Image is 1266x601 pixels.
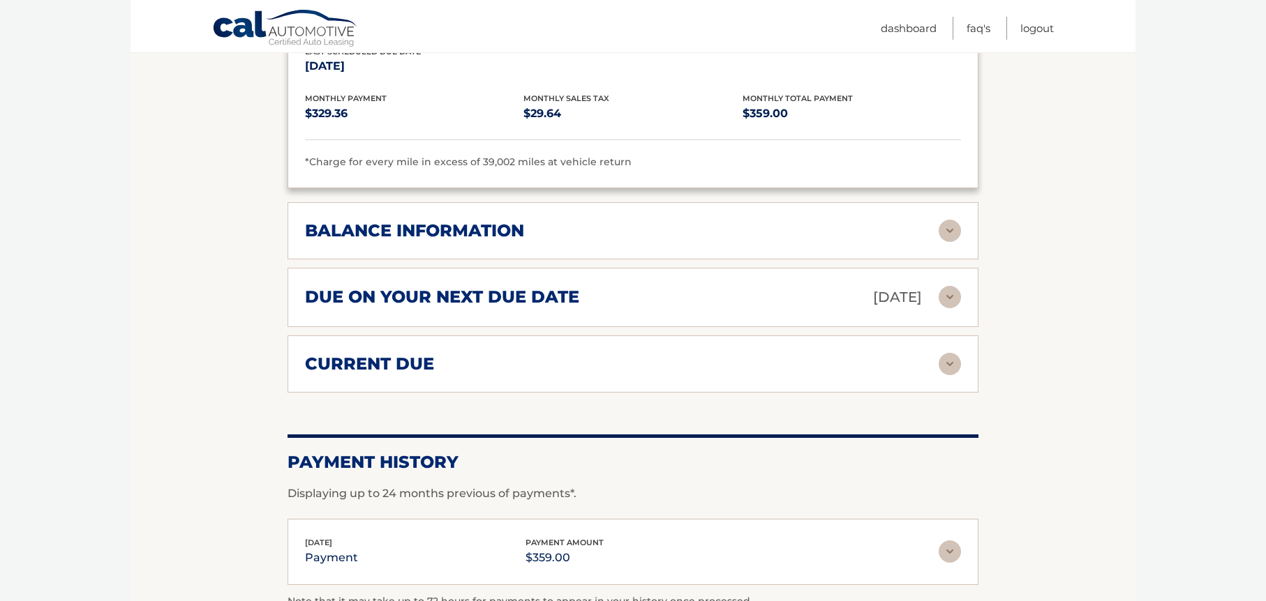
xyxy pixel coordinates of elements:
[523,93,609,103] span: Monthly Sales Tax
[939,286,961,308] img: accordion-rest.svg
[967,17,990,40] a: FAQ's
[305,93,387,103] span: Monthly Payment
[1020,17,1054,40] a: Logout
[881,17,937,40] a: Dashboard
[305,548,358,568] p: payment
[305,353,434,374] h2: current due
[305,155,632,168] span: *Charge for every mile in excess of 39,002 miles at vehicle return
[873,285,922,310] p: [DATE]
[305,47,421,56] span: Last Scheduled Due Date
[523,104,742,123] p: $29.64
[212,9,359,50] a: Cal Automotive
[305,104,523,123] p: $329.36
[305,220,524,241] h2: balance information
[939,540,961,563] img: accordion-rest.svg
[288,485,978,502] p: Displaying up to 24 months previous of payments*.
[743,104,961,123] p: $359.00
[939,353,961,375] img: accordion-rest.svg
[305,538,332,547] span: [DATE]
[526,538,604,547] span: payment amount
[288,452,978,473] h2: Payment History
[305,287,579,307] h2: due on your next due date
[526,548,604,568] p: $359.00
[743,93,853,103] span: Monthly Total Payment
[305,56,523,76] p: [DATE]
[939,220,961,242] img: accordion-rest.svg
